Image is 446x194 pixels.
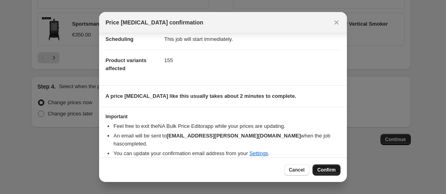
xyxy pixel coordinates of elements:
[284,164,309,176] button: Cancel
[106,113,340,120] h3: Important
[106,18,203,26] span: Price [MEDICAL_DATA] confirmation
[106,57,147,71] span: Product variants affected
[164,28,340,50] dd: This job will start immediately.
[164,50,340,71] dd: 155
[106,36,133,42] span: Scheduling
[113,132,340,148] li: An email will be sent to when the job has completed .
[106,93,296,99] b: A price [MEDICAL_DATA] like this usually takes about 2 minutes to complete.
[249,150,268,156] a: Settings
[313,164,340,176] button: Confirm
[331,17,342,28] button: Close
[289,167,305,173] span: Cancel
[317,167,336,173] span: Confirm
[167,133,301,139] b: [EMAIL_ADDRESS][PERSON_NAME][DOMAIN_NAME]
[113,122,340,130] li: Feel free to exit the NA Bulk Price Editor app while your prices are updating.
[113,150,340,158] li: You can update your confirmation email address from your .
